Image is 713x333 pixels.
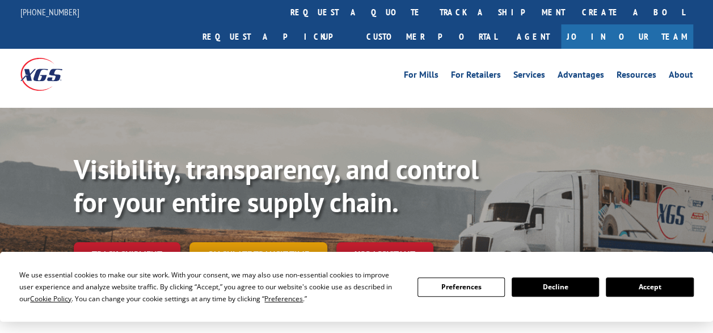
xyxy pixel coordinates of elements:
[264,294,303,304] span: Preferences
[30,294,71,304] span: Cookie Policy
[505,24,561,49] a: Agent
[404,70,438,83] a: For Mills
[189,242,327,267] a: Calculate transit time
[74,151,479,220] b: Visibility, transparency, and control for your entire supply chain.
[74,242,180,266] a: Track shipment
[558,70,604,83] a: Advantages
[451,70,501,83] a: For Retailers
[20,6,79,18] a: [PHONE_NUMBER]
[606,277,693,297] button: Accept
[19,269,403,305] div: We use essential cookies to make our site work. With your consent, we may also use non-essential ...
[512,277,599,297] button: Decline
[617,70,656,83] a: Resources
[336,242,433,267] a: XGS ASSISTANT
[669,70,693,83] a: About
[358,24,505,49] a: Customer Portal
[513,70,545,83] a: Services
[561,24,693,49] a: Join Our Team
[417,277,505,297] button: Preferences
[194,24,358,49] a: Request a pickup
